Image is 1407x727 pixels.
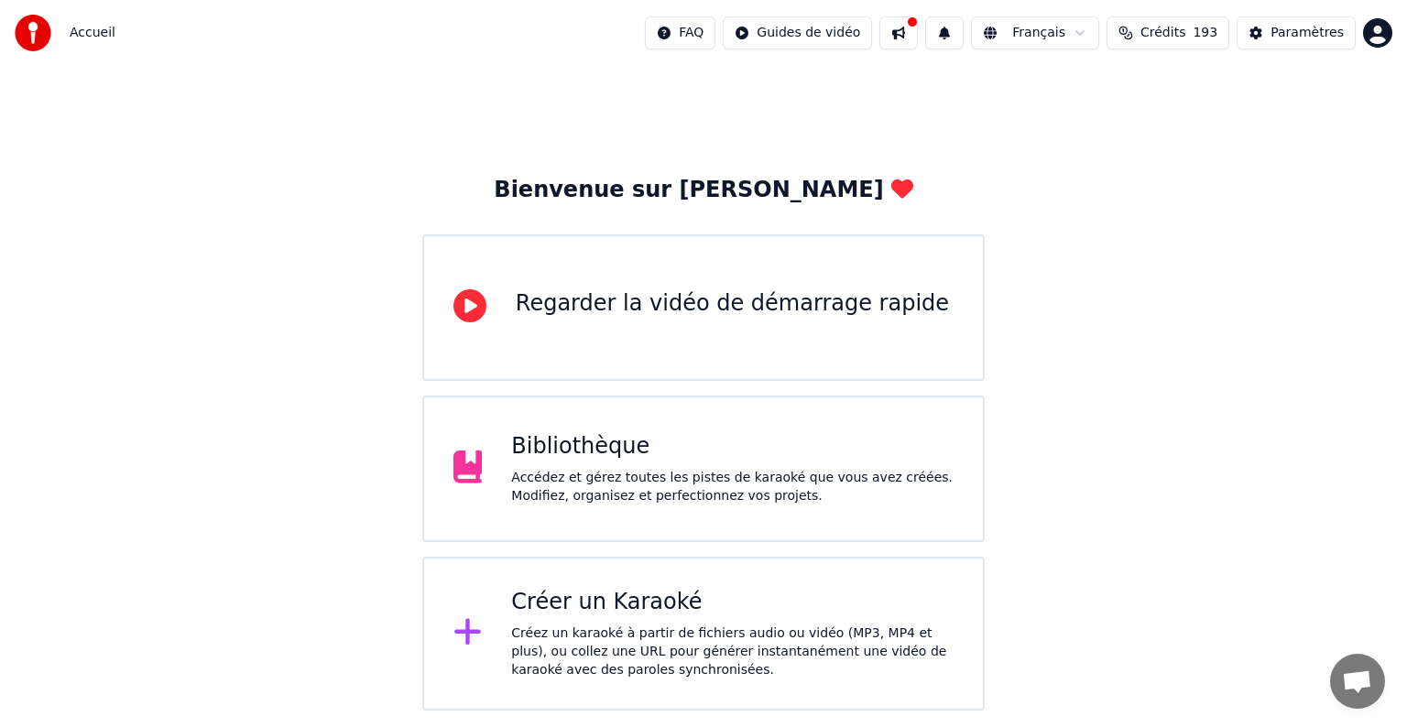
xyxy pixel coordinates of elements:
div: Bibliothèque [511,432,954,461]
a: Ouvrir le chat [1330,654,1385,709]
span: Accueil [70,24,115,42]
div: Accédez et gérez toutes les pistes de karaoké que vous avez créées. Modifiez, organisez et perfec... [511,469,954,505]
div: Créer un Karaoké [511,588,954,617]
button: FAQ [645,16,715,49]
div: Regarder la vidéo de démarrage rapide [516,289,949,319]
span: 193 [1193,24,1217,42]
button: Crédits193 [1107,16,1229,49]
button: Paramètres [1237,16,1356,49]
button: Guides de vidéo [723,16,872,49]
span: Crédits [1140,24,1185,42]
nav: breadcrumb [70,24,115,42]
img: youka [15,15,51,51]
div: Paramètres [1271,24,1344,42]
div: Bienvenue sur [PERSON_NAME] [494,176,912,205]
div: Créez un karaoké à partir de fichiers audio ou vidéo (MP3, MP4 et plus), ou collez une URL pour g... [511,624,954,679]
